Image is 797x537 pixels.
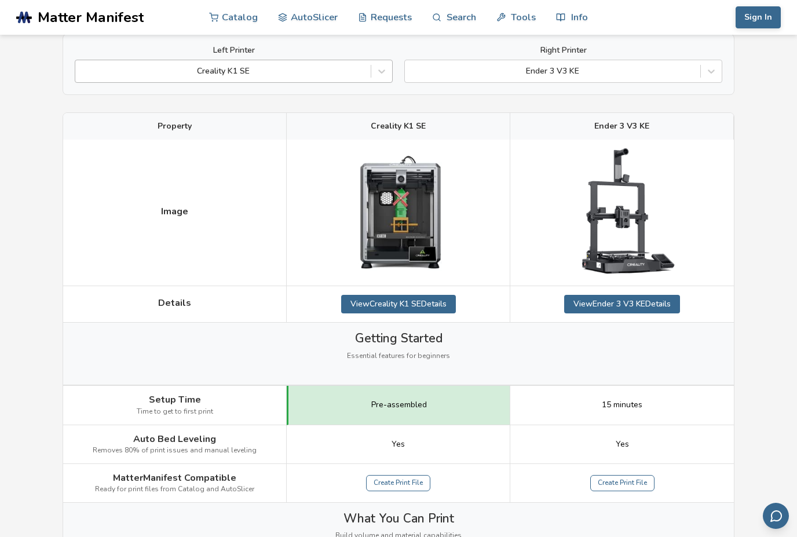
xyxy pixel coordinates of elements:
[366,475,430,491] a: Create Print File
[564,295,680,313] a: ViewEnder 3 V3 KEDetails
[602,400,642,410] span: 15 minutes
[411,67,413,76] input: Ender 3 V3 KE
[75,46,393,55] label: Left Printer
[736,6,781,28] button: Sign In
[38,9,144,25] span: Matter Manifest
[161,206,188,217] span: Image
[95,485,254,494] span: Ready for print files from Catalog and AutoSlicer
[594,122,649,131] span: Ender 3 V3 KE
[616,440,629,449] span: Yes
[341,295,456,313] a: ViewCreality K1 SEDetails
[341,155,456,271] img: Creality K1 SE
[93,447,257,455] span: Removes 80% of print issues and manual leveling
[113,473,236,483] span: MatterManifest Compatible
[81,67,83,76] input: Creality K1 SE
[404,46,722,55] label: Right Printer
[763,503,789,529] button: Send feedback via email
[564,148,680,277] img: Ender 3 V3 KE
[392,440,405,449] span: Yes
[590,475,655,491] a: Create Print File
[149,394,201,405] span: Setup Time
[355,331,443,345] span: Getting Started
[343,512,454,525] span: What You Can Print
[158,122,192,131] span: Property
[133,434,216,444] span: Auto Bed Leveling
[158,298,191,308] span: Details
[371,122,426,131] span: Creality K1 SE
[137,408,213,416] span: Time to get to first print
[347,352,450,360] span: Essential features for beginners
[371,400,427,410] span: Pre-assembled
